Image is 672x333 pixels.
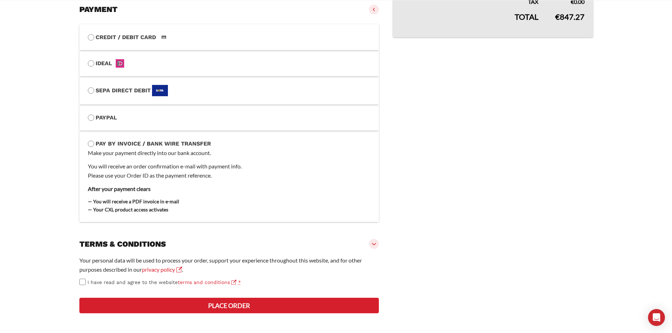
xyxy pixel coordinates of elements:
a: terms and conditions [178,279,236,285]
bdi: 847.27 [555,12,585,21]
span: I have read and agree to the website [87,279,236,285]
span: € [555,12,560,21]
img: iDEAL [114,59,127,68]
label: iDEAL [88,59,371,68]
input: SEPA Direct DebitSEPA [88,87,94,94]
label: PayPal [88,113,371,122]
input: iDEALiDEAL [88,60,94,67]
div: Open Intercom Messenger [648,309,665,326]
input: I have read and agree to the websiteterms and conditions * [79,279,86,285]
h3: Terms & conditions [79,239,166,249]
p: Make your payment directly into our bank account. [88,148,371,158]
p: You will receive an order confirmation e-mail with payment info. Please use your Order ID as the ... [88,162,371,180]
th: Total [393,6,547,37]
abbr: required [238,279,241,285]
img: SEPA [152,85,168,96]
strong: After your payment clears [88,185,151,192]
input: Credit / Debit CardCredit / Debit Card [88,34,94,41]
strong: — Your CXL product access activates [88,206,168,212]
label: Pay by Invoice / Bank Wire Transfer [88,139,371,148]
label: Credit / Debit Card [88,33,371,42]
p: Your personal data will be used to process your order, support your experience throughout this we... [79,256,379,274]
a: privacy policy [142,266,182,273]
strong: — You will receive a PDF invoice in e-mail [88,198,179,204]
img: Credit / Debit Card [157,33,170,42]
input: Pay by Invoice / Bank Wire Transfer [88,141,94,147]
h3: Payment [79,5,117,14]
input: PayPal [88,115,94,121]
label: SEPA Direct Debit [88,85,371,96]
button: Place order [79,298,379,313]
